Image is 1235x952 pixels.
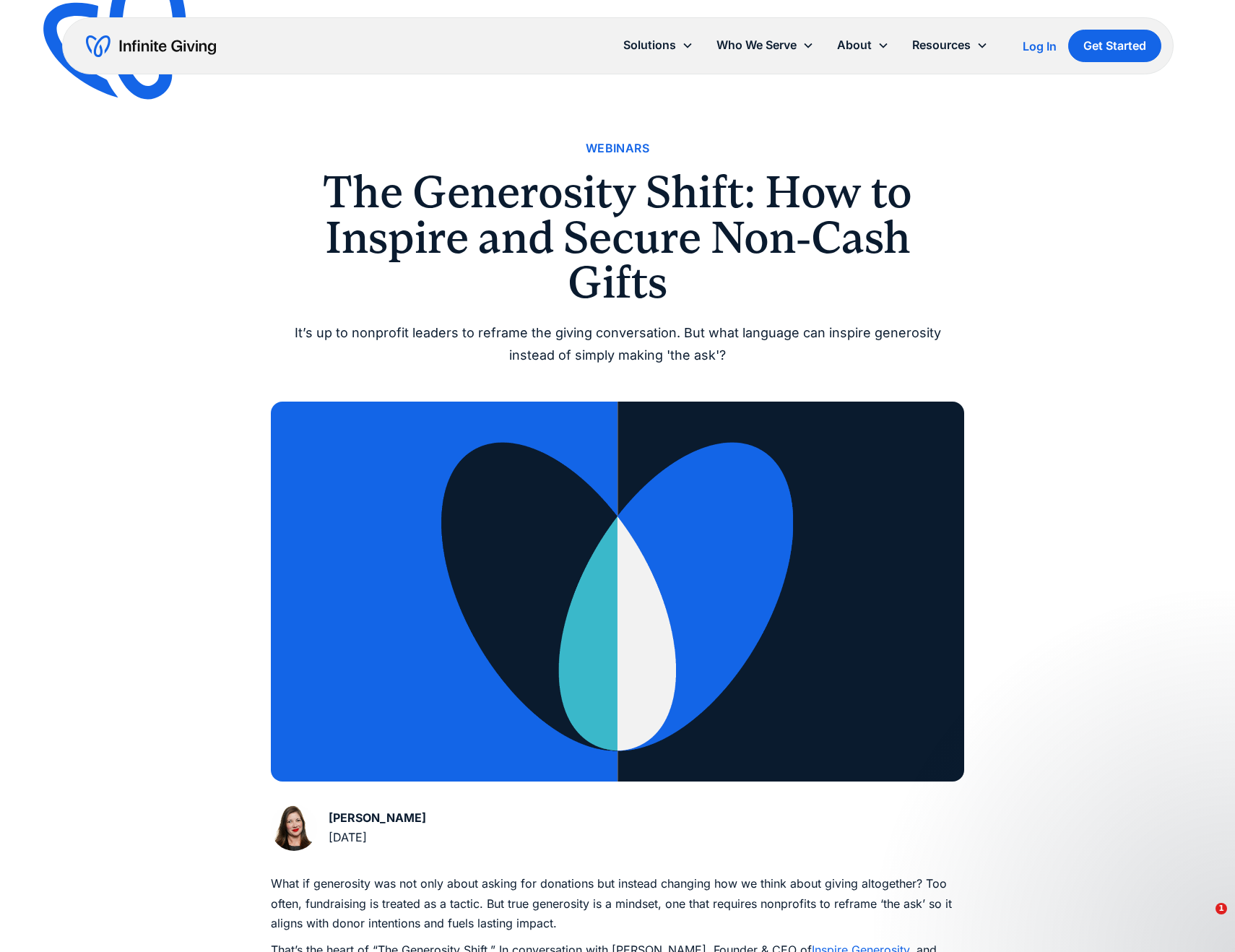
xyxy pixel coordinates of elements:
a: Webinars [586,139,649,158]
div: Resources [912,35,971,55]
div: About [837,35,872,55]
h1: The Generosity Shift: How to Inspire and Secure Non-Cash Gifts [271,170,964,305]
div: It’s up to nonprofit leaders to reframe the giving conversation. But what language can inspire ge... [271,322,964,366]
iframe: Intercom live chat [1186,903,1221,938]
div: Log In [1023,40,1057,52]
div: Solutions [612,30,705,61]
span: 1 [1215,903,1227,914]
a: home [86,35,216,58]
a: Get Started [1068,30,1161,62]
a: [PERSON_NAME][DATE] [271,805,426,851]
p: What if generosity was not only about asking for donations but instead changing how we think abou... [271,874,964,933]
div: [DATE] [329,828,426,847]
div: Who We Serve [716,35,797,55]
div: Who We Serve [705,30,825,61]
div: [PERSON_NAME] [329,808,426,828]
div: Resources [901,30,1000,61]
a: Log In [1023,38,1057,55]
div: About [825,30,901,61]
div: Solutions [623,35,676,55]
